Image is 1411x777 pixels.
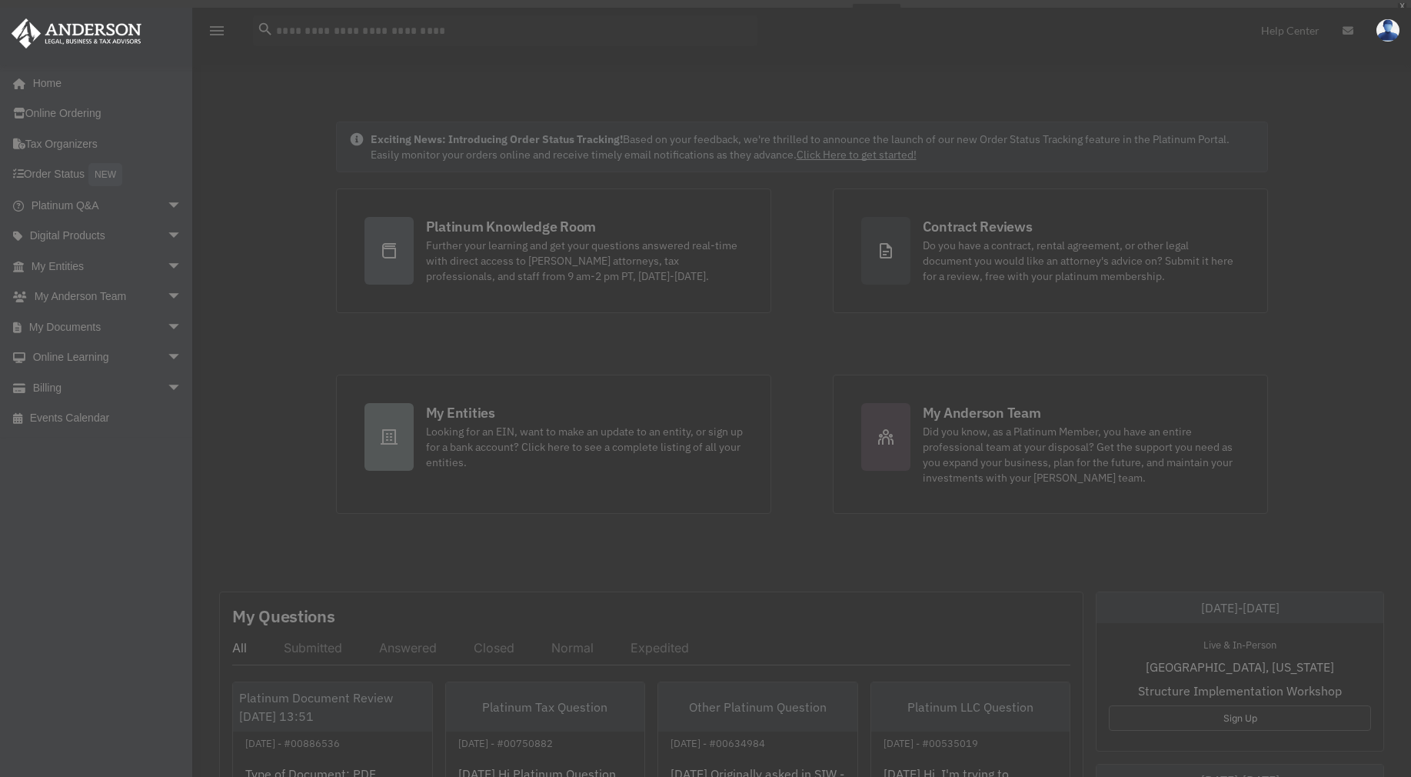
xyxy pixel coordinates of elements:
[11,251,205,282] a: My Entitiesarrow_drop_down
[923,217,1033,236] div: Contract Reviews
[474,640,514,655] div: Closed
[1146,658,1334,676] span: [GEOGRAPHIC_DATA], [US_STATE]
[167,221,198,252] span: arrow_drop_down
[208,27,226,40] a: menu
[631,640,689,655] div: Expedited
[923,238,1240,284] div: Do you have a contract, rental agreement, or other legal document you would like an attorney's ad...
[658,682,857,732] div: Other Platinum Question
[371,132,623,146] strong: Exciting News: Introducing Order Status Tracking!
[167,251,198,282] span: arrow_drop_down
[167,282,198,313] span: arrow_drop_down
[11,98,205,129] a: Online Ordering
[233,734,352,750] div: [DATE] - #00886536
[336,188,771,313] a: Platinum Knowledge Room Further your learning and get your questions answered real-time with dire...
[167,372,198,404] span: arrow_drop_down
[426,217,597,236] div: Platinum Knowledge Room
[336,375,771,514] a: My Entities Looking for an EIN, want to make an update to an entity, or sign up for a bank accoun...
[208,22,226,40] i: menu
[88,163,122,186] div: NEW
[232,640,247,655] div: All
[11,159,205,191] a: Order StatusNEW
[1097,592,1383,623] div: [DATE]-[DATE]
[923,424,1240,485] div: Did you know, as a Platinum Member, you have an entire professional team at your disposal? Get th...
[1191,635,1289,652] div: Live & In-Person
[511,4,847,22] div: Get a chance to win 6 months of Platinum for free just by filling out this
[446,734,565,750] div: [DATE] - #00750882
[11,221,205,252] a: Digital Productsarrow_drop_down
[232,605,335,628] div: My Questions
[11,282,205,312] a: My Anderson Teamarrow_drop_down
[11,403,205,434] a: Events Calendar
[833,188,1268,313] a: Contract Reviews Do you have a contract, rental agreement, or other legal document you would like...
[257,21,274,38] i: search
[1376,19,1399,42] img: User Pic
[871,734,990,750] div: [DATE] - #00535019
[11,342,205,373] a: Online Learningarrow_drop_down
[871,682,1070,732] div: Platinum LLC Question
[371,132,1255,162] div: Based on your feedback, we're thrilled to announce the launch of our new Order Status Tracking fe...
[446,682,645,732] div: Platinum Tax Question
[853,4,900,22] a: survey
[167,342,198,374] span: arrow_drop_down
[11,128,205,159] a: Tax Organizers
[379,640,437,655] div: Answered
[11,68,198,98] a: Home
[1397,2,1407,12] div: close
[426,403,495,422] div: My Entities
[1109,705,1371,731] a: Sign Up
[426,238,743,284] div: Further your learning and get your questions answered real-time with direct access to [PERSON_NAM...
[923,403,1041,422] div: My Anderson Team
[797,148,917,162] a: Click Here to get started!
[7,18,146,48] img: Anderson Advisors Platinum Portal
[658,734,777,750] div: [DATE] - #00634984
[426,424,743,470] div: Looking for an EIN, want to make an update to an entity, or sign up for a bank account? Click her...
[551,640,594,655] div: Normal
[11,312,205,342] a: My Documentsarrow_drop_down
[1138,682,1342,700] span: Structure Implementation Workshop
[284,640,342,655] div: Submitted
[233,682,432,732] div: Platinum Document Review [DATE] 13:51
[11,372,205,403] a: Billingarrow_drop_down
[11,190,205,221] a: Platinum Q&Aarrow_drop_down
[167,190,198,222] span: arrow_drop_down
[167,312,198,343] span: arrow_drop_down
[833,375,1268,514] a: My Anderson Team Did you know, as a Platinum Member, you have an entire professional team at your...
